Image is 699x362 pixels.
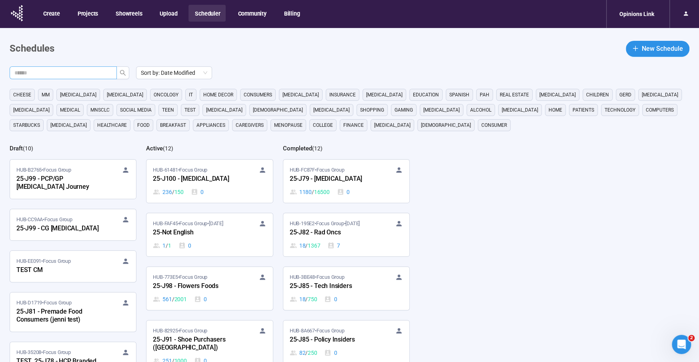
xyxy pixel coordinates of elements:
[313,106,350,114] span: [MEDICAL_DATA]
[146,267,272,310] a: HUB-773E5•Focus Group25-J98 - Flowers Foods561 / 20010
[168,241,171,250] span: 1
[374,121,411,129] span: [MEDICAL_DATA]
[290,241,320,250] div: 18
[395,106,413,114] span: gaming
[274,121,302,129] span: menopause
[290,166,344,174] span: HUB-FC87F • Focus Group
[153,295,186,304] div: 561
[283,267,409,310] a: HUB-3BE48•Focus Group25-J85 - Tech Insiders18 / 7500
[549,106,562,114] span: home
[253,106,303,114] span: [DEMOGRAPHIC_DATA]
[290,348,317,357] div: 82
[283,160,409,203] a: HUB-FC87F•Focus Group25-J79 - [MEDICAL_DATA]1180 / 165000
[16,348,71,356] span: HUB-35208 • Focus Group
[166,241,168,250] span: /
[290,188,330,196] div: 1180
[290,281,378,292] div: 25-J85 - Tech Insiders
[16,265,104,276] div: TEST CM
[184,106,196,114] span: Test
[153,228,241,238] div: 25-Not English
[16,174,104,192] div: 25-J99 - PCP/GP [MEDICAL_DATA] Journey
[413,91,439,99] span: education
[178,241,191,250] div: 0
[16,299,72,307] span: HUB-D1719 • Focus Group
[421,121,471,129] span: [DEMOGRAPHIC_DATA]
[305,348,308,357] span: /
[23,145,33,152] span: ( 10 )
[573,106,594,114] span: Patients
[109,5,148,22] button: Showreels
[366,91,403,99] span: [MEDICAL_DATA]
[345,220,360,226] time: [DATE]
[632,45,639,52] span: plus
[626,41,689,57] button: plusNew Schedule
[172,188,174,196] span: /
[236,121,264,129] span: caregivers
[10,41,54,56] h1: Schedules
[60,106,80,114] span: medical
[146,213,272,256] a: HUB-FAF45•Focus Group•[DATE]25-Not English1 / 10
[13,121,40,129] span: starbucks
[154,91,178,99] span: oncology
[153,281,241,292] div: 25-J98 - Flowers Foods
[688,335,695,341] span: 2
[290,295,317,304] div: 18
[50,121,87,129] span: [MEDICAL_DATA]
[174,188,184,196] span: 150
[314,188,330,196] span: 16500
[141,67,207,79] span: Sort by: Date Modified
[605,106,635,114] span: technology
[153,335,241,353] div: 25-J91 - Shoe Purchasers ([GEOGRAPHIC_DATA])
[10,251,136,282] a: HUB-EE091•Focus GroupTEST CM
[10,292,136,332] a: HUB-D1719•Focus Group25-J81 - Premade Food Consumers (jenni test)
[290,220,360,228] span: HUB-195E2 • Focus Group •
[290,273,344,281] span: HUB-3BE48 • Focus Group
[203,91,233,99] span: home decor
[449,91,469,99] span: Spanish
[153,273,207,281] span: HUB-773E5 • Focus Group
[308,241,320,250] span: 1367
[312,145,322,152] span: ( 12 )
[290,327,344,335] span: HUB-8A667 • Focus Group
[615,6,659,22] div: Opinions Link
[10,209,136,240] a: HUB-CC9AA•Focus Group25-J99 - CG [MEDICAL_DATA]
[305,241,308,250] span: /
[337,188,350,196] div: 0
[329,91,356,99] span: Insurance
[97,121,127,129] span: healthcare
[282,91,319,99] span: [MEDICAL_DATA]
[290,335,378,345] div: 25-J85 - Policy Insiders
[174,295,187,304] span: 2001
[10,145,23,152] h2: Draft
[153,166,207,174] span: HUB-61481 • Focus Group
[90,106,110,114] span: mnsclc
[500,91,529,99] span: real estate
[209,220,223,226] time: [DATE]
[539,91,576,99] span: [MEDICAL_DATA]
[153,241,171,250] div: 1
[137,121,150,129] span: Food
[586,91,609,99] span: children
[172,295,174,304] span: /
[313,121,333,129] span: college
[312,188,314,196] span: /
[153,327,207,335] span: HUB-82925 • Focus Group
[120,70,126,76] span: search
[13,91,31,99] span: cheese
[116,66,129,79] button: search
[146,160,272,203] a: HUB-61481•Focus Group25-J100 - [MEDICAL_DATA]236 / 1500
[160,121,186,129] span: breakfast
[163,145,173,152] span: ( 12 )
[107,91,143,99] span: [MEDICAL_DATA]
[120,106,152,114] span: social media
[324,295,337,304] div: 0
[16,307,104,325] div: 25-J81 - Premade Food Consumers (jenni test)
[308,348,317,357] span: 250
[153,220,223,228] span: HUB-FAF45 • Focus Group •
[642,44,683,54] span: New Schedule
[37,5,66,22] button: Create
[153,5,183,22] button: Upload
[308,295,317,304] span: 750
[194,295,207,304] div: 0
[646,106,674,114] span: computers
